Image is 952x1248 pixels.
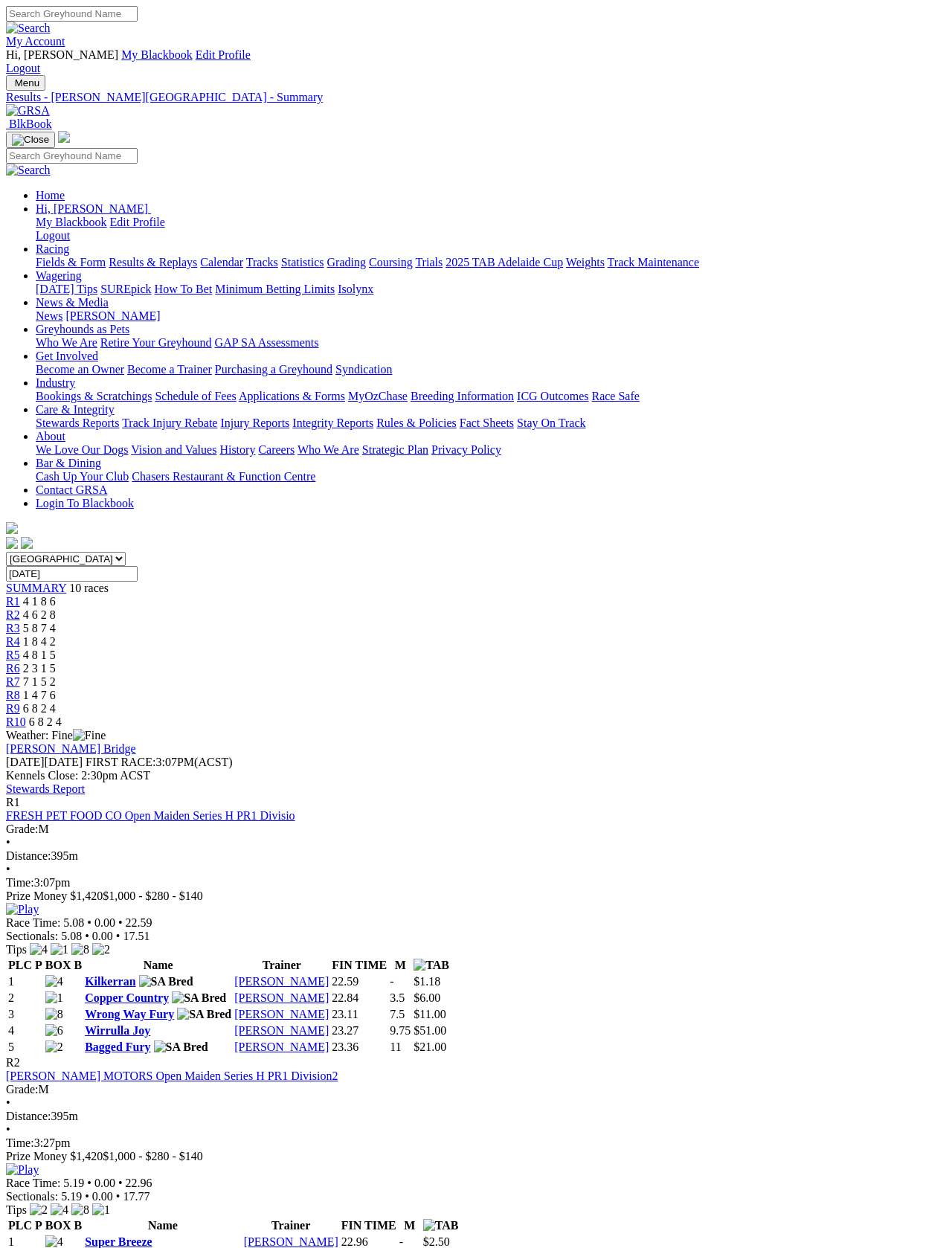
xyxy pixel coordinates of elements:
[12,134,49,146] img: Close
[6,823,39,835] span: Grade:
[45,1040,63,1054] img: 2
[177,1008,231,1021] img: SA Bred
[6,1163,39,1177] img: Play
[51,1203,68,1217] img: 4
[6,863,10,875] span: •
[36,296,109,309] a: News & Media
[239,390,345,402] a: Applications & Forms
[36,376,75,389] a: Industry
[6,756,83,768] span: [DATE]
[608,256,699,268] a: Track Maintenance
[215,363,332,376] a: Purchasing a Greyhound
[6,566,138,582] input: Select date
[7,1023,43,1038] td: 4
[131,443,216,456] a: Vision and Values
[6,675,20,688] a: R7
[92,1203,110,1217] img: 1
[6,702,20,715] a: R9
[390,1024,411,1037] text: 9.75
[84,1218,242,1233] th: Name
[369,256,413,268] a: Coursing
[127,363,212,376] a: Become a Trainer
[6,662,20,675] a: R6
[36,309,946,323] div: News & Media
[118,916,123,929] span: •
[30,1203,48,1217] img: 2
[6,118,52,130] a: BlkBook
[36,497,134,509] a: Login To Blackbook
[234,975,329,988] a: [PERSON_NAME]
[8,1219,32,1232] span: PLC
[591,390,639,402] a: Race Safe
[36,443,946,457] div: About
[35,1219,42,1232] span: P
[6,1203,27,1216] span: Tips
[36,256,946,269] div: Racing
[36,363,124,376] a: Become an Owner
[132,470,315,483] a: Chasers Restaurant & Function Centre
[234,991,329,1004] a: [PERSON_NAME]
[7,1040,43,1055] td: 5
[36,283,97,295] a: [DATE] Tips
[85,1235,152,1248] a: Super Breeze
[258,443,295,456] a: Careers
[415,256,443,268] a: Trials
[200,256,243,268] a: Calendar
[87,916,91,929] span: •
[414,1024,446,1037] span: $51.00
[63,916,84,929] span: 5.08
[335,363,392,376] a: Syndication
[36,390,152,402] a: Bookings & Scratchings
[86,756,233,768] span: 3:07PM(ACST)
[85,1024,150,1037] a: Wirrulla Joy
[331,991,387,1006] td: 22.84
[36,216,946,242] div: Hi, [PERSON_NAME]
[376,416,457,429] a: Rules & Policies
[36,470,129,483] a: Cash Up Your Club
[6,622,20,634] a: R3
[446,256,563,268] a: 2025 TAB Adelaide Cup
[327,256,366,268] a: Grading
[36,336,97,349] a: Who We Are
[215,283,335,295] a: Minimum Betting Limits
[36,430,65,443] a: About
[74,1219,82,1232] span: B
[126,1177,152,1189] span: 22.96
[45,991,63,1005] img: 1
[362,443,428,456] a: Strategic Plan
[74,959,82,971] span: B
[6,1177,60,1189] span: Race Time:
[94,916,115,929] span: 0.00
[460,416,514,429] a: Fact Sheets
[390,1040,401,1053] text: 11
[6,823,946,836] div: M
[61,930,82,942] span: 5.08
[23,622,56,634] span: 5 8 7 4
[6,35,65,48] a: My Account
[220,416,289,429] a: Injury Reports
[6,164,51,177] img: Search
[6,876,34,889] span: Time:
[116,930,120,942] span: •
[6,849,946,863] div: 395m
[100,336,212,349] a: Retire Your Greyhound
[6,1136,34,1149] span: Time:
[118,1177,123,1189] span: •
[65,309,160,322] a: [PERSON_NAME]
[6,635,20,648] a: R4
[36,457,101,469] a: Bar & Dining
[100,283,151,295] a: SUREpick
[6,48,118,61] span: Hi, [PERSON_NAME]
[234,1040,329,1053] a: [PERSON_NAME]
[414,959,449,972] img: TAB
[6,595,20,608] span: R1
[92,1190,113,1203] span: 0.00
[36,216,107,228] a: My Blackbook
[348,390,408,402] a: MyOzChase
[431,443,501,456] a: Privacy Policy
[6,836,10,849] span: •
[331,974,387,989] td: 22.59
[6,148,138,164] input: Search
